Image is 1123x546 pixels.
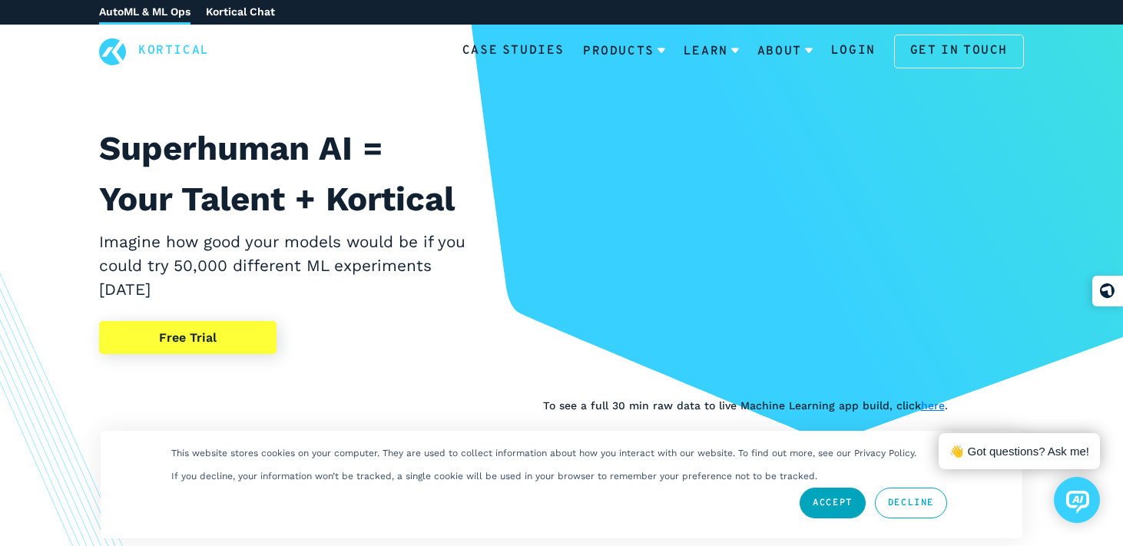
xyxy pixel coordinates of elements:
a: Products [583,31,665,71]
a: Decline [875,488,947,518]
a: here [921,399,945,412]
iframe: YouTube video player [543,123,1024,393]
a: Case Studies [462,41,565,61]
a: Free Trial [99,321,277,355]
a: Accept [800,488,866,518]
a: Learn [684,31,739,71]
a: About [757,31,813,71]
a: Get in touch [894,35,1024,68]
h1: Superhuman AI = Your Talent + Kortical [99,123,469,224]
h2: Imagine how good your models would be if you could try 50,000 different ML experiments [DATE] [99,230,469,303]
p: To see a full 30 min raw data to live Machine Learning app build, click . [543,397,1024,414]
a: Login [831,41,876,61]
a: Kortical [138,41,210,61]
p: If you decline, your information won’t be tracked, a single cookie will be used in your browser t... [171,471,817,481]
p: This website stores cookies on your computer. They are used to collect information about how you ... [171,448,916,458]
